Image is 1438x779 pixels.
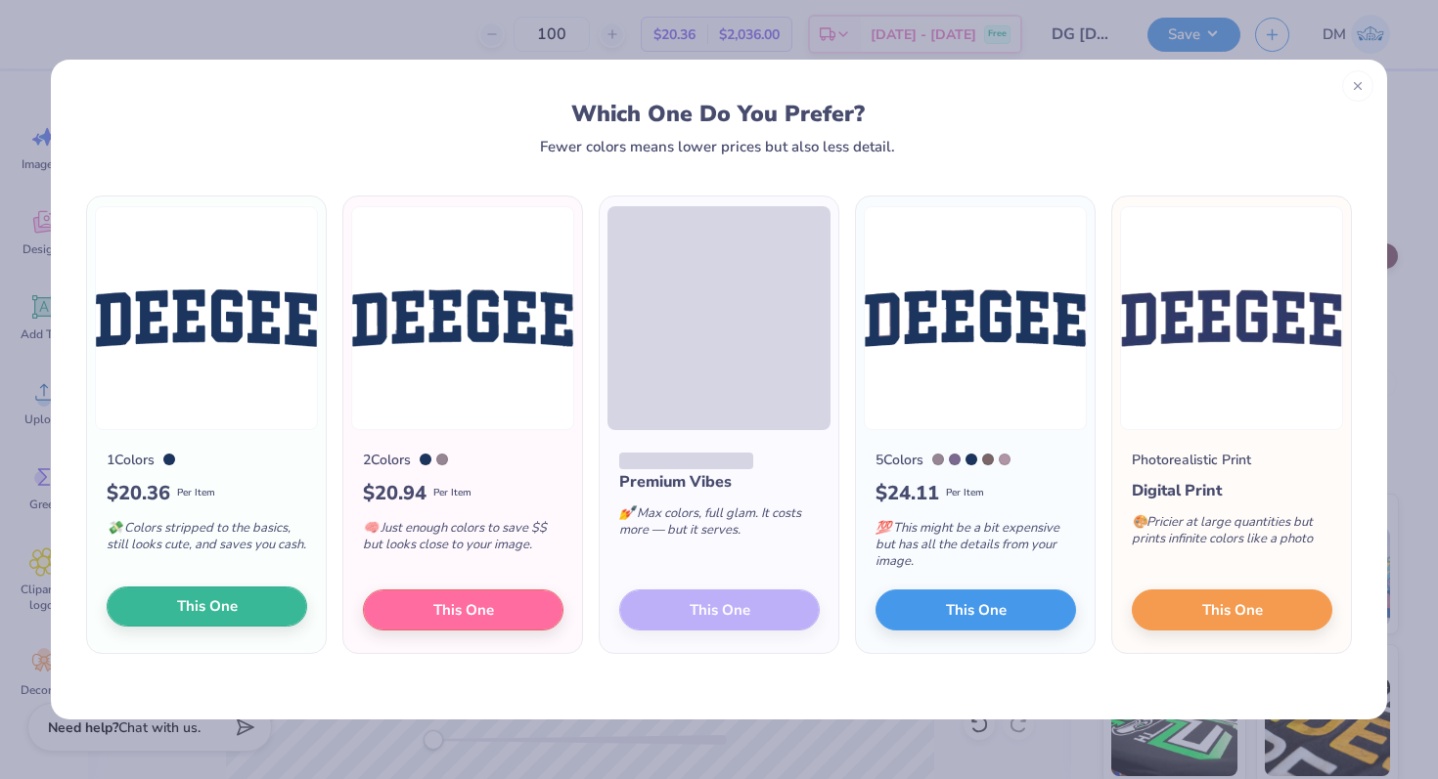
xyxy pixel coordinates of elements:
span: $ 24.11 [876,479,939,508]
div: Digital Print [1132,479,1332,502]
span: This One [1202,598,1263,621]
div: Colors stripped to the basics, still looks cute, and saves you cash. [107,508,307,573]
span: 💸 [107,519,122,537]
span: This One [433,598,494,621]
img: 2 color option [351,206,574,430]
span: $ 20.94 [363,479,427,508]
div: 5 Colors [876,450,923,470]
div: 7653 C [436,454,448,465]
div: 437 C [982,454,994,465]
span: $ 20.36 [107,479,170,508]
button: This One [876,589,1076,630]
button: This One [107,586,307,628]
span: This One [177,595,238,618]
span: 🧠 [363,519,379,537]
img: 5 color option [864,206,1087,430]
div: Pricier at large quantities but prints infinite colors like a photo [1132,502,1332,567]
div: 534 C [420,454,431,465]
div: 534 C [163,454,175,465]
div: 534 C [966,454,977,465]
div: This might be a bit expensive but has all the details from your image. [876,508,1076,589]
div: 2 Colors [363,450,411,470]
img: 1 color option [95,206,318,430]
button: This One [1132,589,1332,630]
button: This One [363,589,563,630]
span: Per Item [433,486,472,500]
div: Premium Vibes [619,470,820,494]
span: Per Item [177,486,215,500]
div: Just enough colors to save $$ but looks close to your image. [363,508,563,573]
div: Which One Do You Prefer? [105,101,1332,127]
div: 667 C [949,454,961,465]
div: Fewer colors means lower prices but also less detail. [540,139,895,154]
span: Per Item [946,486,984,500]
div: Photorealistic Print [1132,450,1251,470]
span: 💅 [619,504,635,522]
span: 🎨 [1132,513,1147,531]
span: 💯 [876,519,891,537]
div: 1 Colors [107,450,155,470]
img: Photorealistic preview [1120,206,1343,430]
div: Max colors, full glam. It costs more — but it serves. [619,494,820,558]
span: This One [946,598,1007,621]
div: 7653 C [932,454,944,465]
div: 5215 C [999,454,1011,465]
